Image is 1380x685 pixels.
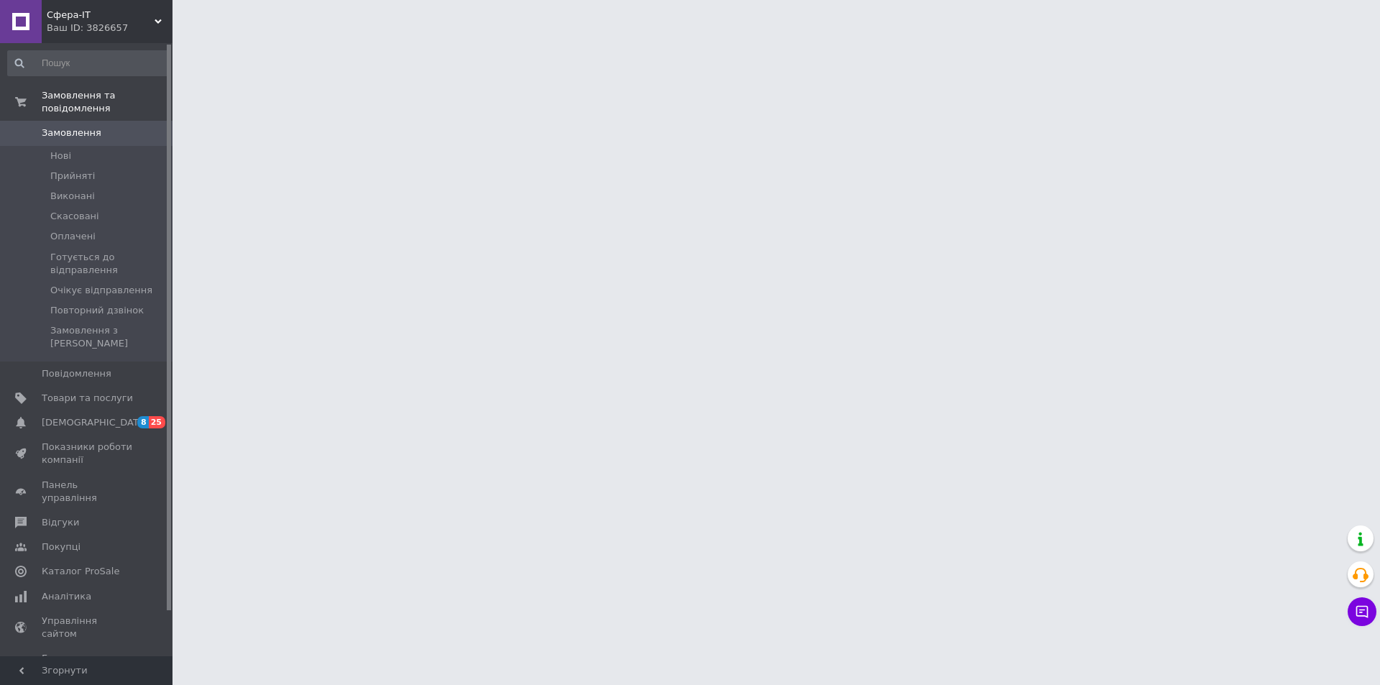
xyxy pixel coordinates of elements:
span: Гаманець компанії [42,652,133,678]
span: Замовлення з [PERSON_NAME] [50,324,168,350]
span: Виконані [50,190,95,203]
span: Замовлення та повідомлення [42,89,172,115]
span: Готується до відправлення [50,251,168,277]
span: Замовлення [42,127,101,139]
span: Сфера-ІТ [47,9,155,22]
input: Пошук [7,50,170,76]
button: Чат з покупцем [1348,597,1376,626]
span: Повідомлення [42,367,111,380]
span: Аналітика [42,590,91,603]
span: [DEMOGRAPHIC_DATA] [42,416,148,429]
span: Управління сайтом [42,615,133,640]
span: Прийняті [50,170,95,183]
div: Ваш ID: 3826657 [47,22,172,35]
span: Скасовані [50,210,99,223]
span: Панель управління [42,479,133,505]
span: Товари та послуги [42,392,133,405]
span: Показники роботи компанії [42,441,133,466]
span: 25 [149,416,165,428]
span: Покупці [42,541,80,553]
span: Відгуки [42,516,79,529]
span: Каталог ProSale [42,565,119,578]
span: Оплачені [50,230,96,243]
span: Нові [50,150,71,162]
span: Повторний дзвінок [50,304,144,317]
span: 8 [137,416,149,428]
span: Очікує відправлення [50,284,152,297]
